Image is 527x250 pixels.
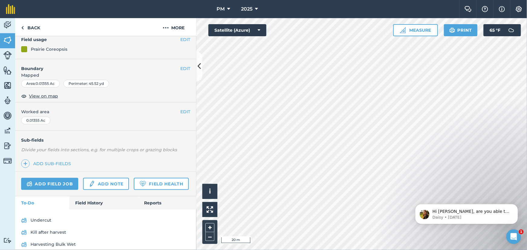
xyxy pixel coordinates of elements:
[63,80,109,88] div: Perimeter : 45.52 yd
[506,229,521,244] iframe: Intercom live chat
[217,5,225,13] span: PM
[21,92,58,100] button: View on map
[3,157,12,165] img: svg+xml;base64,PD94bWwgdmVyc2lvbj0iMS4wIiBlbmNvZGluZz0idXRmLTgiPz4KPCEtLSBHZW5lcmF0b3I6IEFkb2JlIE...
[481,6,489,12] img: A question mark icon
[3,21,12,30] img: svg+xml;base64,PD94bWwgdmVyc2lvbj0iMS4wIiBlbmNvZGluZz0idXRmLTgiPz4KPCEtLSBHZW5lcmF0b3I6IEFkb2JlIE...
[444,24,478,36] button: Print
[27,180,32,187] img: svg+xml;base64,PD94bWwgdmVyc2lvbj0iMS4wIiBlbmNvZGluZz0idXRmLTgiPz4KPCEtLSBHZW5lcmF0b3I6IEFkb2JlIE...
[21,80,60,88] div: Area : 0.01355 Ac
[205,232,214,241] button: –
[9,13,112,33] div: message notification from Daisy, 1w ago. Hi Dave, are you able to help by writing a review? ⭐️ Th...
[83,178,129,190] a: Add note
[3,51,12,59] img: svg+xml;base64,PD94bWwgdmVyc2lvbj0iMS4wIiBlbmNvZGluZz0idXRmLTgiPz4KPCEtLSBHZW5lcmF0b3I6IEFkb2JlIE...
[180,36,190,43] button: EDIT
[484,24,521,36] button: 65 °F
[393,24,438,36] button: Measure
[3,111,12,120] img: svg+xml;base64,PD94bWwgdmVyc2lvbj0iMS4wIiBlbmNvZGluZz0idXRmLTgiPz4KPCEtLSBHZW5lcmF0b3I6IEFkb2JlIE...
[21,178,78,190] a: Add field job
[241,5,252,13] span: 2025
[180,108,190,115] button: EDIT
[15,137,196,143] h4: Sub-fields
[88,180,95,187] img: svg+xml;base64,PD94bWwgdmVyc2lvbj0iMS4wIiBlbmNvZGluZz0idXRmLTgiPz4KPCEtLSBHZW5lcmF0b3I6IEFkb2JlIE...
[21,229,27,236] img: svg+xml;base64,PD94bWwgdmVyc2lvbj0iMS4wIiBlbmNvZGluZz0idXRmLTgiPz4KPCEtLSBHZW5lcmF0b3I6IEFkb2JlIE...
[138,196,196,210] a: Reports
[464,6,472,12] img: Two speech bubbles overlapping with the left bubble in the forefront
[29,93,58,99] span: View on map
[14,18,23,28] img: Profile image for Daisy
[406,191,527,234] iframe: Intercom notifications message
[26,23,104,29] p: Message from Daisy, sent 1w ago
[515,6,522,12] img: A cog icon
[15,59,180,72] h4: Boundary
[21,159,73,168] a: Add sub-fields
[26,17,104,23] p: Hi [PERSON_NAME], are you able to help by writing a review? ⭐️ Thank you for continuing using fie...
[207,206,213,213] img: Four arrows, one pointing top left, one top right, one bottom right and the last bottom left
[21,217,27,224] img: svg+xml;base64,PD94bWwgdmVyc2lvbj0iMS4wIiBlbmNvZGluZz0idXRmLTgiPz4KPCEtLSBHZW5lcmF0b3I6IEFkb2JlIE...
[3,238,12,243] img: svg+xml;base64,PD94bWwgdmVyc2lvbj0iMS4wIiBlbmNvZGluZz0idXRmLTgiPz4KPCEtLSBHZW5lcmF0b3I6IEFkb2JlIE...
[21,228,190,237] a: Kill after harvest
[15,72,196,79] span: Mapped
[15,196,69,210] a: To-Do
[21,36,180,43] h4: Field usage
[31,46,67,53] div: Prairie Coreopsis
[3,96,12,105] img: svg+xml;base64,PD94bWwgdmVyc2lvbj0iMS4wIiBlbmNvZGluZz0idXRmLTgiPz4KPCEtLSBHZW5lcmF0b3I6IEFkb2JlIE...
[208,24,266,36] button: Satellite (Azure)
[21,216,190,225] a: Undercut
[21,240,190,249] a: Harvesting Bulk Wet
[21,24,24,31] img: svg+xml;base64,PHN2ZyB4bWxucz0iaHR0cDovL3d3dy53My5vcmcvMjAwMC9zdmciIHdpZHRoPSI5IiBoZWlnaHQ9IjI0Ii...
[3,66,12,75] img: svg+xml;base64,PHN2ZyB4bWxucz0iaHR0cDovL3d3dy53My5vcmcvMjAwMC9zdmciIHdpZHRoPSI1NiIgaGVpZ2h0PSI2MC...
[23,160,27,167] img: svg+xml;base64,PHN2ZyB4bWxucz0iaHR0cDovL3d3dy53My5vcmcvMjAwMC9zdmciIHdpZHRoPSIxNCIgaGVpZ2h0PSIyNC...
[449,27,455,34] img: svg+xml;base64,PHN2ZyB4bWxucz0iaHR0cDovL3d3dy53My5vcmcvMjAwMC9zdmciIHdpZHRoPSIxOSIgaGVpZ2h0PSIyNC...
[505,24,517,36] img: svg+xml;base64,PD94bWwgdmVyc2lvbj0iMS4wIiBlbmNvZGluZz0idXRmLTgiPz4KPCEtLSBHZW5lcmF0b3I6IEFkb2JlIE...
[499,5,505,13] img: svg+xml;base64,PHN2ZyB4bWxucz0iaHR0cDovL3d3dy53My5vcmcvMjAwMC9zdmciIHdpZHRoPSIxNyIgaGVpZ2h0PSIxNy...
[6,4,15,14] img: fieldmargin Logo
[21,117,50,124] div: 0.01355 Ac
[21,147,177,152] em: Divide your fields into sections, e.g. for multiple crops or grazing blocks
[3,36,12,45] img: svg+xml;base64,PHN2ZyB4bWxucz0iaHR0cDovL3d3dy53My5vcmcvMjAwMC9zdmciIHdpZHRoPSI1NiIgaGVpZ2h0PSI2MC...
[3,81,12,90] img: svg+xml;base64,PHN2ZyB4bWxucz0iaHR0cDovL3d3dy53My5vcmcvMjAwMC9zdmciIHdpZHRoPSI1NiIgaGVpZ2h0PSI2MC...
[69,196,138,210] a: Field History
[519,229,524,234] span: 1
[21,241,27,248] img: svg+xml;base64,PD94bWwgdmVyc2lvbj0iMS4wIiBlbmNvZGluZz0idXRmLTgiPz4KPCEtLSBHZW5lcmF0b3I6IEFkb2JlIE...
[180,65,190,72] button: EDIT
[400,27,406,33] img: Ruler icon
[163,24,169,31] img: svg+xml;base64,PHN2ZyB4bWxucz0iaHR0cDovL3d3dy53My5vcmcvMjAwMC9zdmciIHdpZHRoPSIyMCIgaGVpZ2h0PSIyNC...
[21,92,27,100] img: svg+xml;base64,PHN2ZyB4bWxucz0iaHR0cDovL3d3dy53My5vcmcvMjAwMC9zdmciIHdpZHRoPSIxOCIgaGVpZ2h0PSIyNC...
[15,18,46,36] a: Back
[205,223,214,232] button: +
[490,24,500,36] span: 65 ° F
[202,184,217,199] button: i
[3,141,12,150] img: svg+xml;base64,PD94bWwgdmVyc2lvbj0iMS4wIiBlbmNvZGluZz0idXRmLTgiPz4KPCEtLSBHZW5lcmF0b3I6IEFkb2JlIE...
[209,187,211,195] span: i
[3,126,12,135] img: svg+xml;base64,PD94bWwgdmVyc2lvbj0iMS4wIiBlbmNvZGluZz0idXRmLTgiPz4KPCEtLSBHZW5lcmF0b3I6IEFkb2JlIE...
[134,178,188,190] a: Field Health
[21,108,190,115] span: Worked area
[151,18,196,36] button: More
